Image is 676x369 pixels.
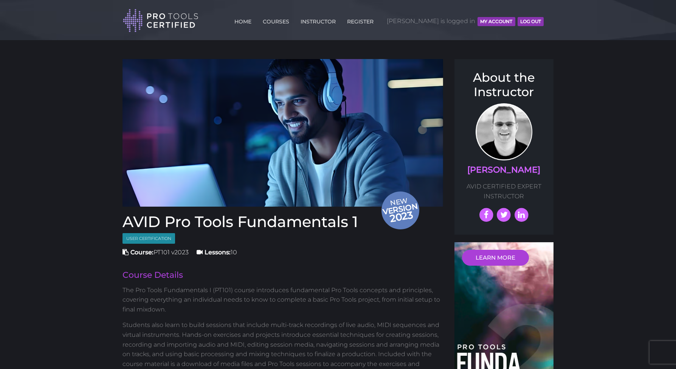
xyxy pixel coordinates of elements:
[122,249,189,256] span: PT101 v2023
[462,182,546,201] p: AVID CERTIFIED EXPERT INSTRUCTOR
[345,14,375,26] a: REGISTER
[518,17,544,26] button: Log Out
[381,196,421,226] span: New
[233,14,253,26] a: HOME
[122,214,443,229] h1: AVID Pro Tools Fundamentals 1
[261,14,291,26] a: COURSES
[122,285,443,315] p: The Pro Tools Fundamentals I (PT101) course introduces fundamental Pro Tools concepts and princip...
[122,233,175,244] span: User Certification
[467,165,540,175] a: [PERSON_NAME]
[122,59,443,207] a: Newversion 2023
[197,249,237,256] span: 10
[478,17,515,26] button: MY ACCOUNT
[382,207,421,226] span: 2023
[299,14,338,26] a: INSTRUCTOR
[122,59,443,207] img: Pro tools certified Fundamentals 1 Course cover
[122,271,443,279] h2: Course Details
[462,250,529,266] a: LEARN MORE
[476,103,532,160] img: AVID Expert Instructor, Professor Scott Beckett profile photo
[130,249,153,256] strong: Course:
[205,249,231,256] strong: Lessons:
[387,10,544,33] span: [PERSON_NAME] is logged in
[462,70,546,100] h3: About the Instructor
[381,204,419,214] span: version
[123,8,198,33] img: Pro Tools Certified Logo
